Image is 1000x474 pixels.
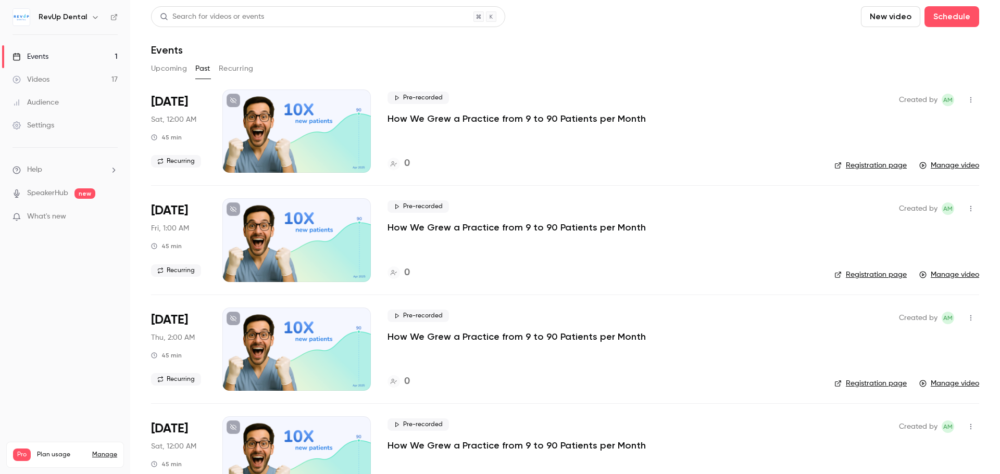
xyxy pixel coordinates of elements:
div: Aug 29 Fri, 5:00 PM (America/Toronto) [151,89,206,173]
img: RevUp Dental [13,9,30,25]
h1: Events [151,44,183,56]
span: Recurring [151,155,201,168]
div: Settings [12,120,54,131]
h4: 0 [404,266,410,280]
div: Audience [12,97,59,108]
a: Registration page [834,270,907,280]
span: Fri, 1:00 AM [151,223,189,234]
button: Recurring [219,60,254,77]
span: [DATE] [151,312,188,328]
div: Search for videos or events [160,11,264,22]
span: Created by [899,312,938,324]
span: Thu, 2:00 AM [151,332,195,343]
a: Manage video [919,160,979,171]
span: [DATE] [151,94,188,110]
span: Created by [899,202,938,215]
div: Aug 27 Wed, 7:00 PM (America/Toronto) [151,308,206,391]
span: Pre-recorded [387,310,449,322]
span: Sat, 12:00 AM [151,441,196,452]
span: AM [943,202,953,215]
a: 0 [387,266,410,280]
button: Past [195,60,210,77]
span: Adrian Mihai [942,420,954,433]
span: AM [943,312,953,324]
span: Created by [899,420,938,433]
span: Recurring [151,264,201,277]
span: Adrian Mihai [942,94,954,106]
a: Registration page [834,378,907,389]
span: What's new [27,211,66,222]
span: new [74,188,95,199]
span: AM [943,94,953,106]
span: Created by [899,94,938,106]
h6: RevUp Dental [39,12,87,22]
li: help-dropdown-opener [12,164,118,175]
a: How We Grew a Practice from 9 to 90 Patients per Month [387,112,646,125]
span: Sat, 12:00 AM [151,114,196,125]
h4: 0 [404,157,410,171]
a: Manage [92,451,117,459]
a: How We Grew a Practice from 9 to 90 Patients per Month [387,330,646,343]
a: 0 [387,375,410,389]
button: Upcoming [151,60,187,77]
span: Pre-recorded [387,418,449,431]
span: Pre-recorded [387,200,449,213]
a: SpeakerHub [27,188,68,199]
div: 45 min [151,133,182,142]
span: Pre-recorded [387,92,449,104]
div: 45 min [151,351,182,360]
span: Help [27,164,42,175]
div: Aug 28 Thu, 6:00 PM (America/Toronto) [151,198,206,281]
div: 45 min [151,242,182,250]
span: [DATE] [151,202,188,219]
span: AM [943,420,953,433]
a: Manage video [919,270,979,280]
h4: 0 [404,375,410,389]
a: Manage video [919,378,979,389]
button: Schedule [924,6,979,27]
a: Registration page [834,160,907,171]
div: Videos [12,74,49,85]
button: New video [861,6,920,27]
a: How We Grew a Practice from 9 to 90 Patients per Month [387,439,646,452]
span: Adrian Mihai [942,312,954,324]
span: Adrian Mihai [942,202,954,215]
a: How We Grew a Practice from 9 to 90 Patients per Month [387,221,646,234]
div: Events [12,52,48,62]
span: Recurring [151,373,201,386]
span: [DATE] [151,420,188,437]
a: 0 [387,157,410,171]
iframe: Noticeable Trigger [105,212,118,222]
span: Pro [13,449,31,461]
span: Plan usage [37,451,86,459]
div: 45 min [151,460,182,468]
